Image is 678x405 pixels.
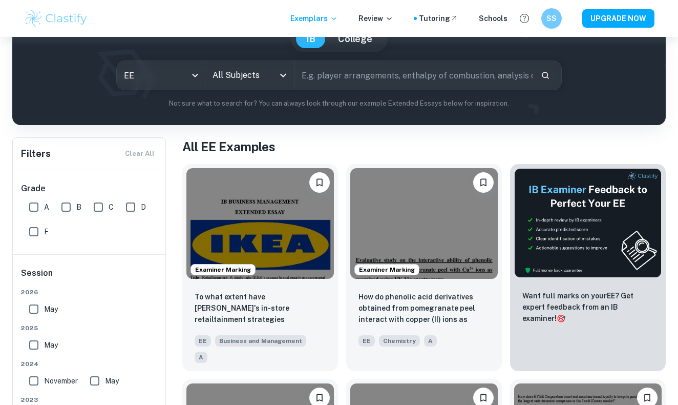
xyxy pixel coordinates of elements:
p: Review [358,13,393,24]
span: 2026 [21,288,158,297]
div: EE [117,61,205,90]
button: IB [296,30,326,48]
p: Want full marks on your EE ? Get expert feedback from an IB examiner! [522,290,653,324]
h6: Grade [21,183,158,195]
span: November [44,375,78,387]
p: Exemplars [290,13,338,24]
p: Not sure what to search for? You can always look through our example Extended Essays below for in... [20,98,658,109]
span: A [195,352,207,363]
img: Thumbnail [514,168,662,278]
button: Bookmark [473,172,494,193]
button: UPGRADE NOW [582,9,654,28]
button: SS [541,8,562,29]
span: Examiner Marking [355,265,419,274]
button: Help and Feedback [516,10,533,27]
span: A [44,201,49,213]
span: D [141,201,146,213]
span: Chemistry [379,335,420,347]
span: Business and Management [215,335,306,347]
span: May [44,339,58,351]
p: To what extent have IKEA's in-store retailtainment strategies contributed to enhancing brand equi... [195,291,326,326]
a: Schools [479,13,507,24]
span: A [424,335,437,347]
button: Open [276,68,290,83]
a: Tutoring [419,13,458,24]
span: May [105,375,119,387]
a: Examiner MarkingBookmarkTo what extent have IKEA's in-store retailtainment strategies contributed... [182,164,338,371]
button: College [328,30,383,48]
h6: SS [546,13,558,24]
p: How do phenolic acid derivatives obtained from pomegranate peel interact with copper (II) ions as... [358,291,490,326]
span: 2025 [21,323,158,333]
a: Examiner MarkingBookmarkHow do phenolic acid derivatives obtained from pomegranate peel interact ... [346,164,502,371]
span: 2023 [21,395,158,404]
img: Clastify logo [24,8,89,29]
h6: Filters [21,147,51,161]
span: May [44,303,58,315]
a: ThumbnailWant full marks on yourEE? Get expert feedback from an IB examiner! [510,164,666,371]
span: EE [195,335,211,347]
span: 🎯 [557,314,565,322]
button: Bookmark [309,172,330,193]
span: E [44,226,49,237]
button: Search [537,67,554,84]
input: E.g. player arrangements, enthalpy of combustion, analysis of a big city... [294,61,533,90]
span: B [76,201,81,213]
img: Chemistry EE example thumbnail: How do phenolic acid derivatives obtaine [350,168,498,279]
h1: All EE Examples [182,137,666,156]
span: Examiner Marking [191,265,255,274]
span: 2024 [21,359,158,369]
span: EE [358,335,375,347]
img: Business and Management EE example thumbnail: To what extent have IKEA's in-store reta [186,168,334,279]
span: C [109,201,114,213]
h6: Session [21,267,158,288]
